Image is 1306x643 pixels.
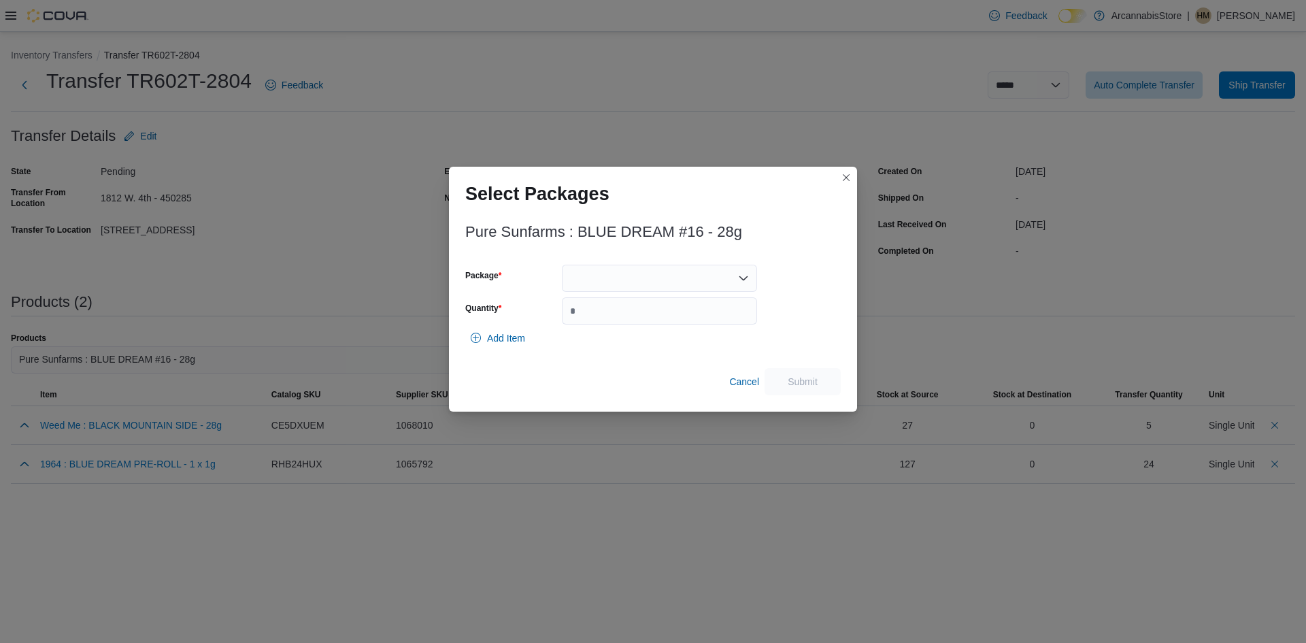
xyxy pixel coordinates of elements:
[465,183,609,205] h1: Select Packages
[465,325,531,352] button: Add Item
[788,375,818,389] span: Submit
[729,375,759,389] span: Cancel
[724,368,765,395] button: Cancel
[738,273,749,284] button: Open list of options
[465,224,742,240] h3: Pure Sunfarms : BLUE DREAM #16 - 28g
[838,169,854,186] button: Closes this modal window
[465,270,501,281] label: Package
[465,303,501,314] label: Quantity
[765,368,841,395] button: Submit
[487,331,525,345] span: Add Item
